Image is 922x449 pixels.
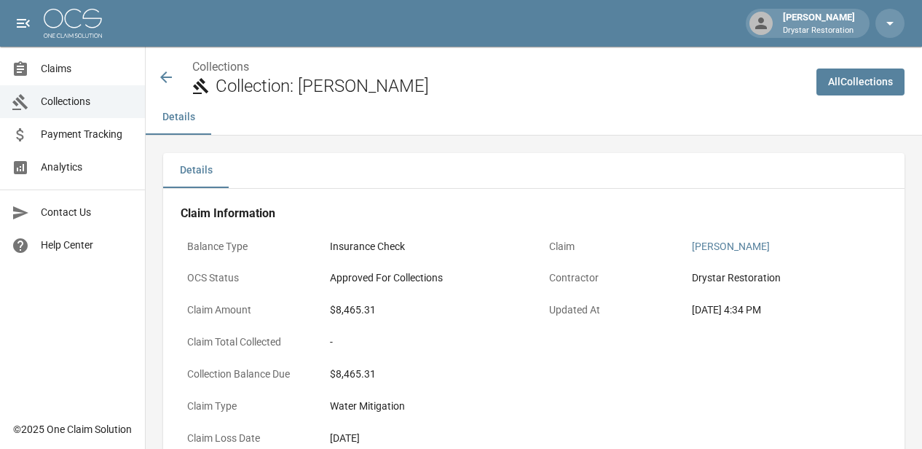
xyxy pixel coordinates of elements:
a: [PERSON_NAME] [692,241,770,252]
button: Details [163,153,229,188]
p: Claim Total Collected [181,328,312,356]
div: [DATE] [330,431,519,446]
div: Water Mitigation [330,399,519,414]
p: Drystar Restoration [783,25,855,37]
button: Details [146,100,211,135]
div: anchor tabs [146,100,922,135]
div: - [330,335,519,350]
p: Balance Type [181,233,312,261]
div: Insurance Check [330,239,519,254]
span: Payment Tracking [41,127,133,142]
span: Help Center [41,238,133,253]
span: Claims [41,61,133,77]
p: Claim Amount [181,296,312,324]
nav: breadcrumb [192,58,805,76]
div: [PERSON_NAME] [777,10,861,36]
p: Claim [543,233,674,261]
div: $8,465.31 [330,302,519,318]
a: Collections [192,60,249,74]
h4: Claim Information [181,206,887,221]
div: © 2025 One Claim Solution [13,422,132,437]
p: Collection Balance Due [181,360,312,389]
p: Claim Type [181,392,312,421]
div: [DATE] 4:34 PM [692,302,880,318]
span: Contact Us [41,205,133,220]
p: Contractor [543,264,674,292]
img: ocs-logo-white-transparent.png [44,9,102,38]
div: $8,465.31 [330,367,519,382]
p: OCS Status [181,264,312,292]
span: Analytics [41,160,133,175]
div: details tabs [163,153,905,188]
div: Drystar Restoration [692,270,880,286]
a: AllCollections [816,69,905,95]
button: open drawer [9,9,38,38]
span: Collections [41,94,133,109]
div: Approved For Collections [330,270,519,286]
h2: Collection: [PERSON_NAME] [216,76,805,97]
p: Updated At [543,296,674,324]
